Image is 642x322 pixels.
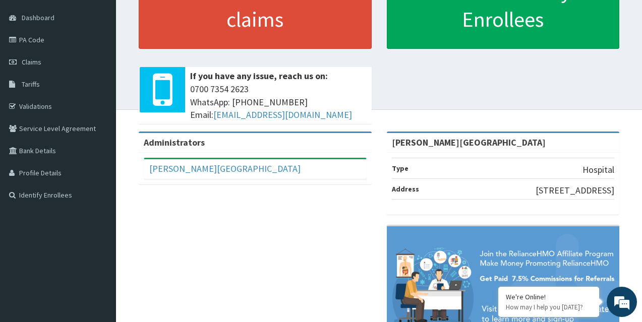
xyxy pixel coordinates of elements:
[5,215,192,250] textarea: Type your message and hit 'Enter'
[52,56,169,70] div: Chat with us now
[165,5,190,29] div: Minimize live chat window
[59,97,139,199] span: We're online!
[213,109,352,120] a: [EMAIL_ADDRESS][DOMAIN_NAME]
[582,163,614,176] p: Hospital
[190,70,328,82] b: If you have any issue, reach us on:
[392,184,419,194] b: Address
[144,137,205,148] b: Administrators
[149,163,301,174] a: [PERSON_NAME][GEOGRAPHIC_DATA]
[506,303,592,311] p: How may I help you today?
[392,164,408,173] b: Type
[22,80,40,89] span: Tariffs
[506,292,592,301] div: We're Online!
[190,83,367,121] span: 0700 7354 2623 WhatsApp: [PHONE_NUMBER] Email:
[22,13,54,22] span: Dashboard
[19,50,41,76] img: d_794563401_company_1708531726252_794563401
[22,57,41,67] span: Claims
[392,137,546,148] strong: [PERSON_NAME][GEOGRAPHIC_DATA]
[536,184,614,197] p: [STREET_ADDRESS]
